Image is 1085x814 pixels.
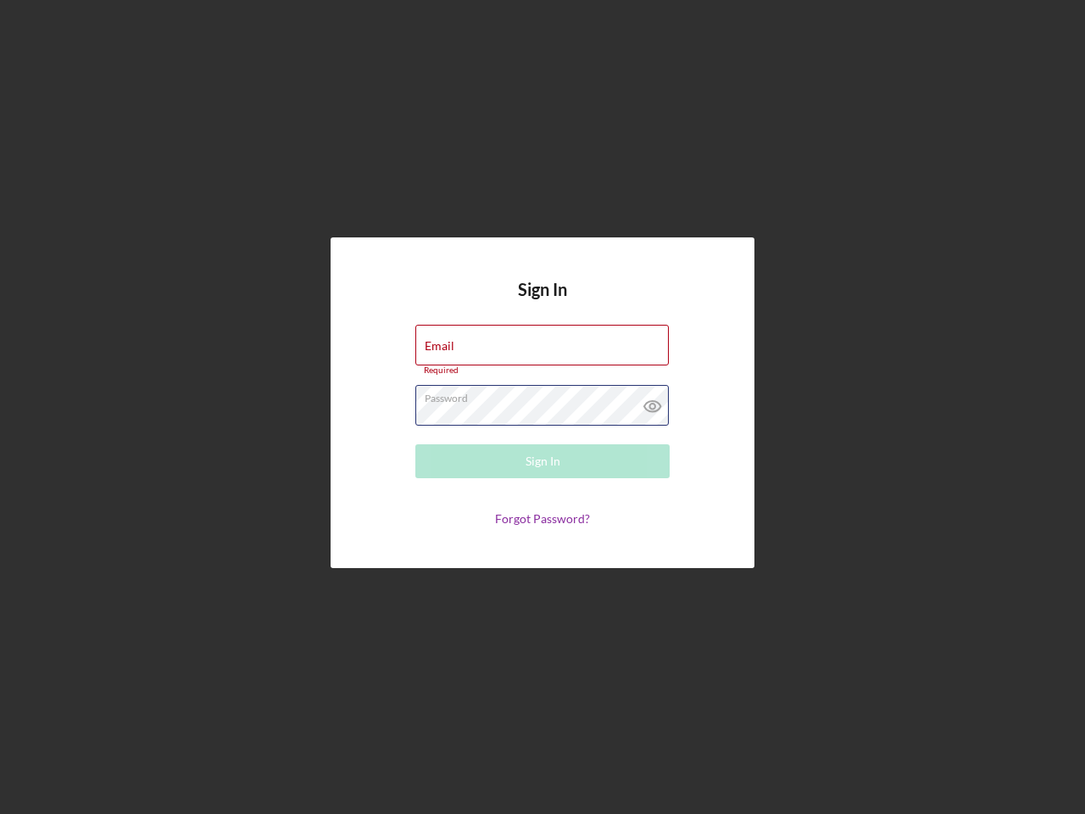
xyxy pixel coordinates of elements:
a: Forgot Password? [495,511,590,526]
div: Sign In [526,444,560,478]
button: Sign In [415,444,670,478]
label: Password [425,386,669,404]
label: Email [425,339,454,353]
h4: Sign In [518,280,567,325]
div: Required [415,365,670,376]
